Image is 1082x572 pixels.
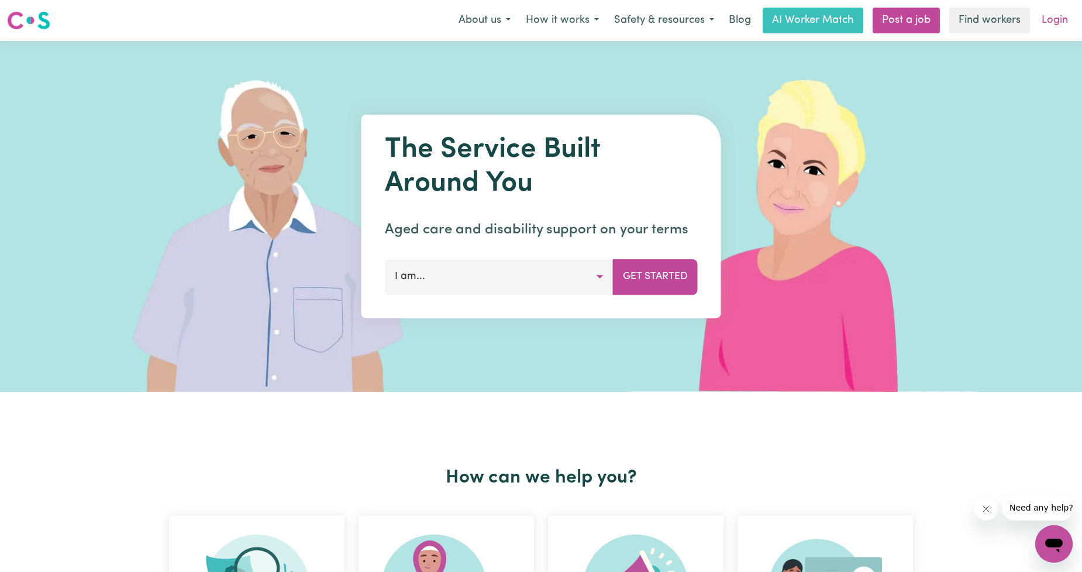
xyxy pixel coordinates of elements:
a: Post a job [873,8,940,33]
button: About us [451,8,518,33]
span: Need any help? [7,8,71,18]
button: Get Started [613,259,698,294]
h1: The Service Built Around You [385,133,698,201]
a: Blog [722,8,758,33]
button: Safety & resources [607,8,722,33]
iframe: Close message [974,497,998,521]
a: Login [1035,8,1075,33]
iframe: Message from company [1002,495,1073,521]
a: AI Worker Match [763,8,863,33]
p: Aged care and disability support on your terms [385,219,698,240]
h2: How can we help you? [162,467,920,489]
button: How it works [518,8,607,33]
iframe: Button to launch messaging window [1035,525,1073,563]
a: Find workers [949,8,1030,33]
a: Careseekers logo [7,7,50,34]
button: I am... [385,259,614,294]
img: Careseekers logo [7,10,50,31]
